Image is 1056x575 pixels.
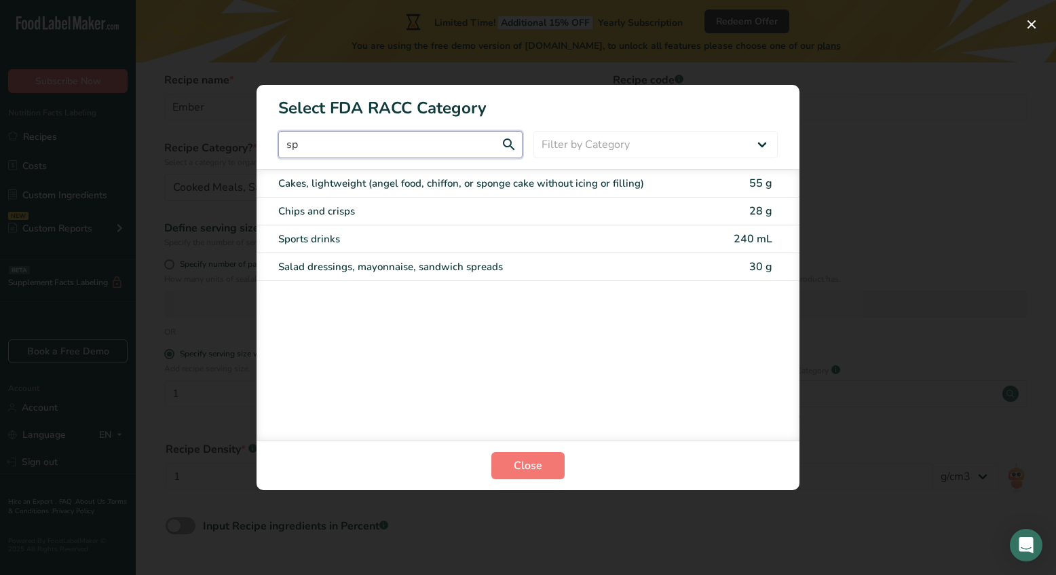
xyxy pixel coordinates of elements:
button: Close [491,452,565,479]
span: Close [514,458,542,474]
span: 30 g [749,259,772,274]
span: 28 g [749,204,772,219]
div: Open Intercom Messenger [1010,529,1042,561]
div: Chips and crisps [278,204,664,219]
span: 55 g [749,176,772,191]
input: Type here to start searching.. [278,131,523,158]
div: Sports drinks [278,231,664,247]
div: Cakes, lightweight (angel food, chiffon, or sponge cake without icing or filling) [278,176,664,191]
div: Salad dressings, mayonnaise, sandwich spreads [278,259,664,275]
h1: Select FDA RACC Category [257,85,799,120]
span: 240 mL [734,231,772,246]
